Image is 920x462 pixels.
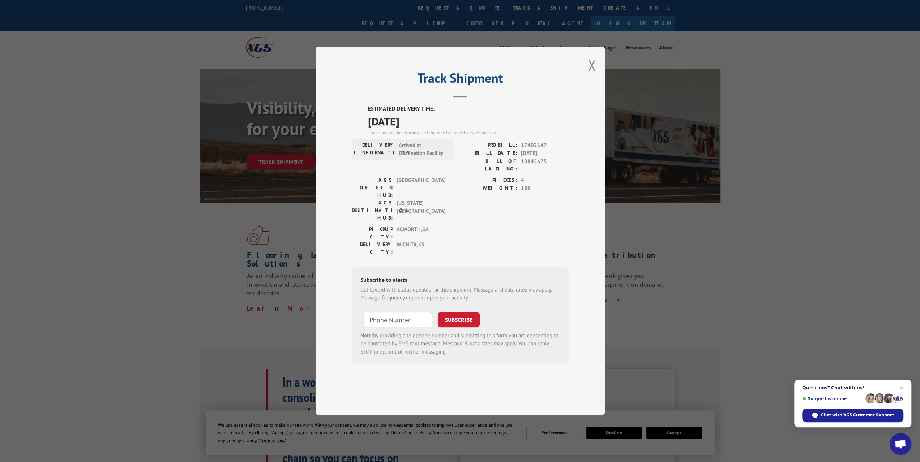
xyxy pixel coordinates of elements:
[521,185,569,193] span: 189
[368,105,569,113] label: ESTIMATED DELIVERY TIME:
[396,225,445,241] span: ACWORTH , GA
[354,141,395,157] label: DELIVERY INFORMATION:
[396,176,445,199] span: [GEOGRAPHIC_DATA]
[368,129,569,136] div: The estimated time is using the time zone for the delivery destination.
[460,141,517,150] label: PROBILL:
[368,113,569,129] span: [DATE]
[460,157,517,173] label: BILL OF LADING:
[588,56,596,75] button: Close modal
[890,433,911,455] a: Open chat
[352,199,393,222] label: XGS DESTINATION HUB:
[352,73,569,87] h2: Track Shipment
[438,312,480,327] button: SUBSCRIBE
[460,176,517,185] label: PIECES:
[360,332,373,339] strong: Note:
[398,141,447,157] span: Arrived at Destination Facility
[363,312,432,327] input: Phone Number
[352,241,393,256] label: DELIVERY CITY:
[802,385,903,390] span: Questions? Chat with us!
[521,157,569,173] span: 10845675
[352,176,393,199] label: XGS ORIGIN HUB:
[352,225,393,241] label: PICKUP CITY:
[396,241,445,256] span: WICHITA , KS
[396,199,445,222] span: [US_STATE][GEOGRAPHIC_DATA]
[821,412,894,418] span: Chat with XGS Customer Support
[360,275,560,286] div: Subscribe to alerts
[802,409,903,422] span: Chat with XGS Customer Support
[521,150,569,158] span: [DATE]
[521,141,569,150] span: 17402147
[460,150,517,158] label: BILL DATE:
[360,332,560,356] div: by providing a telephone number and submitting this form you are consenting to be contacted by SM...
[521,176,569,185] span: 4
[360,286,560,302] div: Get texted with status updates for this shipment. Message and data rates may apply. Message frequ...
[802,396,863,401] span: Support is online
[460,185,517,193] label: WEIGHT:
